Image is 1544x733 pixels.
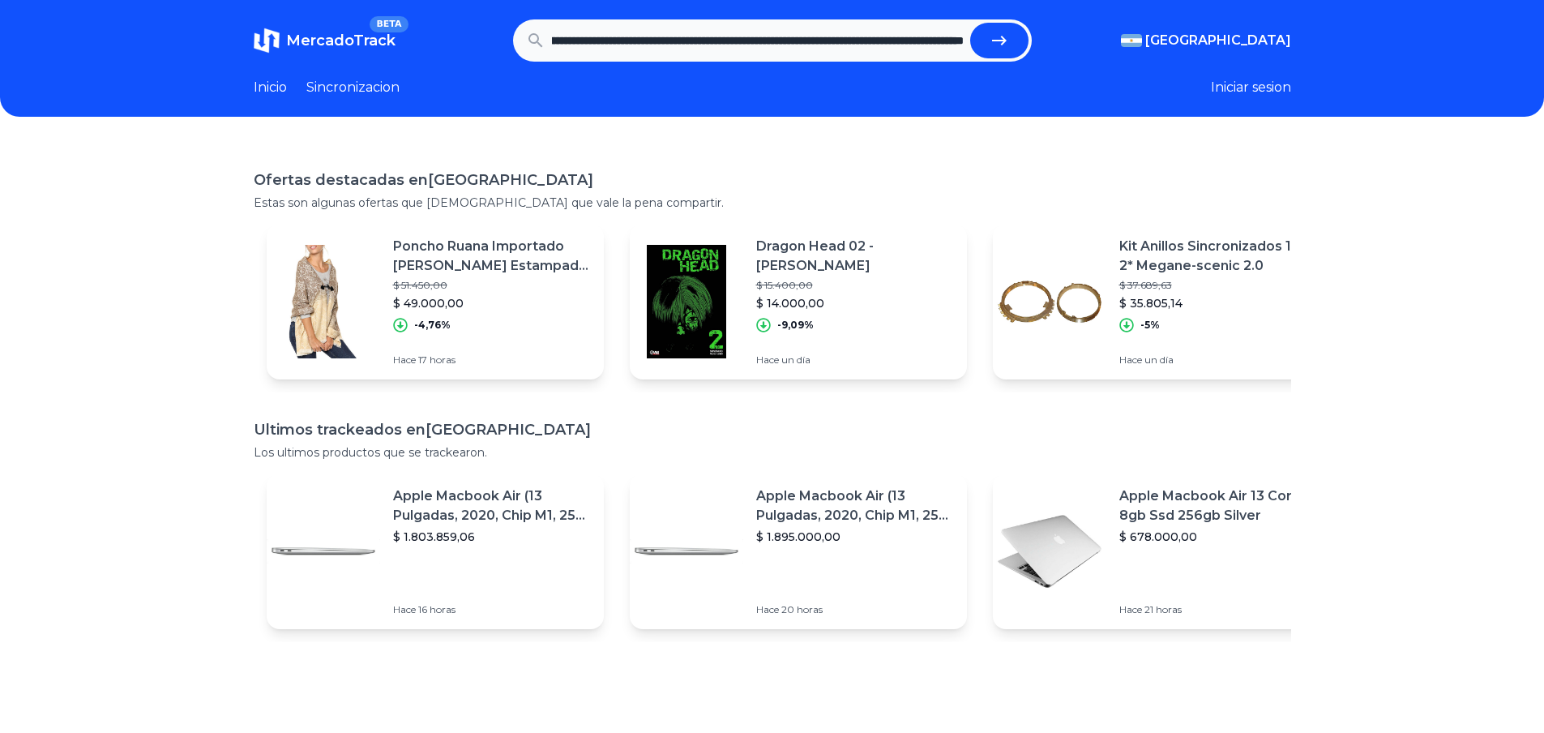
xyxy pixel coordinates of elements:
img: Featured image [630,245,743,358]
p: -9,09% [777,319,814,332]
a: Featured imageApple Macbook Air 13 Core I5 8gb Ssd 256gb Silver$ 678.000,00Hace 21 horas [993,474,1330,629]
img: Featured image [267,495,380,608]
p: Dragon Head 02 - [PERSON_NAME] [756,237,954,276]
p: $ 1.803.859,06 [393,529,591,545]
button: Iniciar sesion [1211,78,1291,97]
p: Apple Macbook Air (13 Pulgadas, 2020, Chip M1, 256 Gb De Ssd, 8 Gb De Ram) - Plata [756,487,954,525]
h1: Ofertas destacadas en [GEOGRAPHIC_DATA] [254,169,1291,191]
p: $ 15.400,00 [756,279,954,292]
p: Hace 21 horas [1119,603,1317,616]
a: MercadoTrackBETA [254,28,396,54]
h1: Ultimos trackeados en [GEOGRAPHIC_DATA] [254,418,1291,441]
p: Estas son algunas ofertas que [DEMOGRAPHIC_DATA] que vale la pena compartir. [254,195,1291,211]
img: Featured image [993,495,1106,608]
a: Featured imageDragon Head 02 - [PERSON_NAME]$ 15.400,00$ 14.000,00-9,09%Hace un día [630,224,967,379]
p: Hace 16 horas [393,603,591,616]
p: $ 14.000,00 [756,295,954,311]
p: Apple Macbook Air (13 Pulgadas, 2020, Chip M1, 256 Gb De Ssd, 8 Gb De Ram) - Plata [393,487,591,525]
p: Apple Macbook Air 13 Core I5 8gb Ssd 256gb Silver [1119,487,1317,525]
p: $ 49.000,00 [393,295,591,311]
p: Los ultimos productos que se trackearon. [254,444,1291,461]
p: -4,76% [414,319,451,332]
p: Hace un día [756,354,954,366]
p: Hace 20 horas [756,603,954,616]
a: Sincronizacion [306,78,400,97]
a: Inicio [254,78,287,97]
span: BETA [370,16,408,32]
span: [GEOGRAPHIC_DATA] [1145,31,1291,50]
p: Hace 17 horas [393,354,591,366]
p: $ 678.000,00 [1119,529,1317,545]
p: Kit Anillos Sincronizados 1* Y 2* Megane-scenic 2.0 [1119,237,1317,276]
p: Poncho Ruana Importado [PERSON_NAME] Estampado #a21801 [393,237,591,276]
img: Featured image [267,245,380,358]
button: [GEOGRAPHIC_DATA] [1121,31,1291,50]
a: Featured imagePoncho Ruana Importado [PERSON_NAME] Estampado #a21801$ 51.450,00$ 49.000,00-4,76%H... [267,224,604,379]
span: MercadoTrack [286,32,396,49]
img: Argentina [1121,34,1142,47]
img: MercadoTrack [254,28,280,54]
img: Featured image [630,495,743,608]
a: Featured imageApple Macbook Air (13 Pulgadas, 2020, Chip M1, 256 Gb De Ssd, 8 Gb De Ram) - Plata$... [267,474,604,629]
p: Hace un día [1119,354,1317,366]
p: $ 35.805,14 [1119,295,1317,311]
img: Featured image [993,245,1106,358]
p: -5% [1140,319,1160,332]
a: Featured imageKit Anillos Sincronizados 1* Y 2* Megane-scenic 2.0$ 37.689,63$ 35.805,14-5%Hace un... [993,224,1330,379]
a: Featured imageApple Macbook Air (13 Pulgadas, 2020, Chip M1, 256 Gb De Ssd, 8 Gb De Ram) - Plata$... [630,474,967,629]
p: $ 51.450,00 [393,279,591,292]
p: $ 1.895.000,00 [756,529,954,545]
p: $ 37.689,63 [1119,279,1317,292]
